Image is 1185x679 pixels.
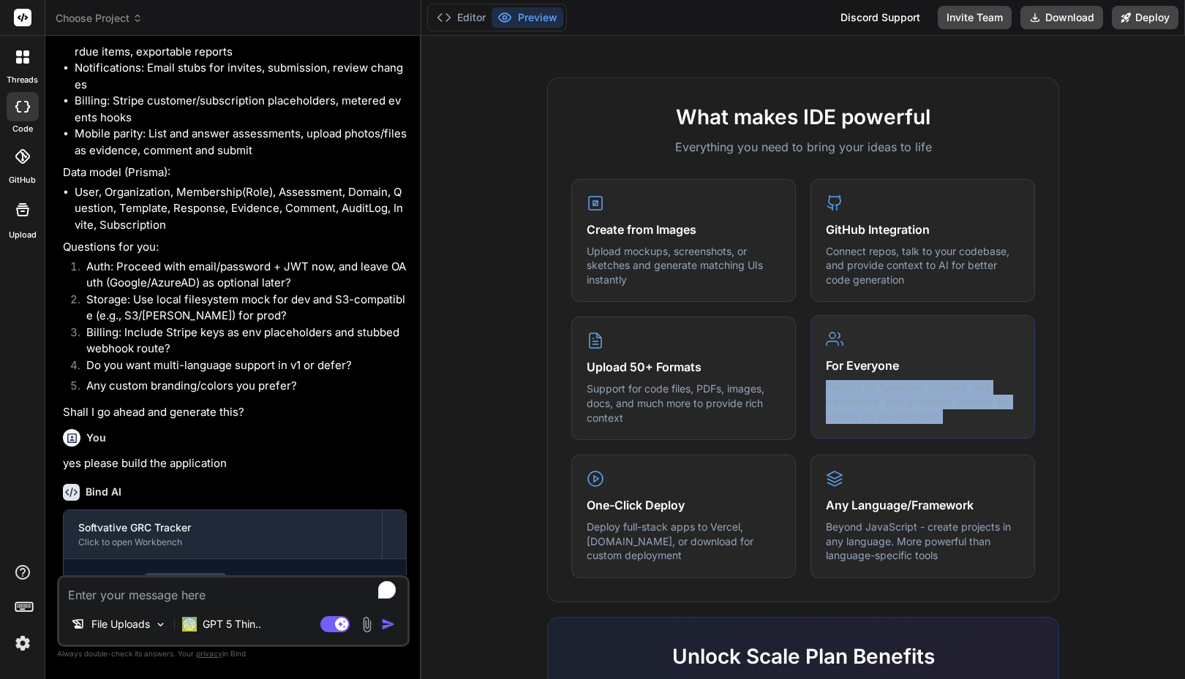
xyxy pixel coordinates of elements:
[75,259,407,292] li: Auth: Proceed with email/password + JWT now, and leave OAuth (Google/AzureAD) as optional later?
[571,641,1035,672] h2: Unlock Scale Plan Benefits
[381,617,396,631] img: icon
[587,244,780,287] p: Upload mockups, screenshots, or sketches and generate matching UIs instantly
[154,618,167,631] img: Pick Models
[75,325,407,357] li: Billing: Include Stripe keys as env placeholders and stubbed webhook route?
[144,573,227,591] code: package.json
[63,164,407,181] p: Data model (Prisma):
[56,11,143,26] span: Choose Project
[75,378,407,398] li: Any custom branding/colors you prefer?
[63,455,407,472] p: yes please build the application
[64,510,382,558] button: Softvative GRC TrackerClick to open Workbench
[587,382,780,425] p: Support for code files, PDFs, images, docs, and much more to provide rich context
[196,649,222,658] span: privacy
[78,536,367,548] div: Click to open Workbench
[75,60,407,93] li: Notifications: Email stubs for invites, submission, review changes
[826,496,1020,514] h4: Any Language/Framework
[826,520,1020,563] p: Beyond JavaScript - create projects in any language. More powerful than language-specific tools
[109,574,227,589] div: Create
[57,647,410,661] p: Always double-check its answers. Your in Bind
[826,380,1020,423] p: Perfect for founders, builders, and developers. Use on mobile browser for on-the-go development
[358,616,375,633] img: attachment
[9,229,37,241] label: Upload
[1112,6,1178,29] button: Deploy
[587,221,780,238] h4: Create from Images
[938,6,1012,29] button: Invite Team
[182,617,197,631] img: GPT 5 Thinking Medium
[86,485,121,499] h6: Bind AI
[1020,6,1103,29] button: Download
[826,221,1020,238] h4: GitHub Integration
[91,617,150,631] p: File Uploads
[78,520,367,535] div: Softvative GRC Tracker
[75,357,407,378] li: Do you want multi-language support in v1 or defer?
[431,7,492,28] button: Editor
[587,520,780,563] p: Deploy full-stack apps to Vercel, [DOMAIN_NAME], or download for custom deployment
[826,244,1020,287] p: Connect repos, talk to your codebase, and provide context to AI for better code generation
[571,102,1035,132] h2: What makes IDE powerful
[59,577,407,604] textarea: To enrich screen reader interactions, please activate Accessibility in Grammarly extension settings
[7,74,38,86] label: threads
[492,7,563,28] button: Preview
[75,292,407,325] li: Storage: Use local filesystem mock for dev and S3-compatible (e.g., S3/[PERSON_NAME]) for prod?
[826,357,1020,374] h4: For Everyone
[75,93,407,126] li: Billing: Stripe customer/subscription placeholders, metered events hooks
[9,174,36,186] label: GitHub
[12,123,33,135] label: code
[832,6,929,29] div: Discord Support
[571,138,1035,156] p: Everything you need to bring your ideas to life
[86,430,106,445] h6: You
[63,239,407,256] p: Questions for you:
[10,631,35,656] img: settings
[63,404,407,421] p: Shall I go ahead and generate this?
[587,496,780,514] h4: One-Click Deploy
[75,184,407,234] li: User, Organization, Membership(Role), Assessment, Domain, Question, Template, Response, Evidence,...
[587,358,780,376] h4: Upload 50+ Formats
[203,617,261,631] p: GPT 5 Thin..
[75,126,407,159] li: Mobile parity: List and answer assessments, upload photos/files as evidence, comment and submit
